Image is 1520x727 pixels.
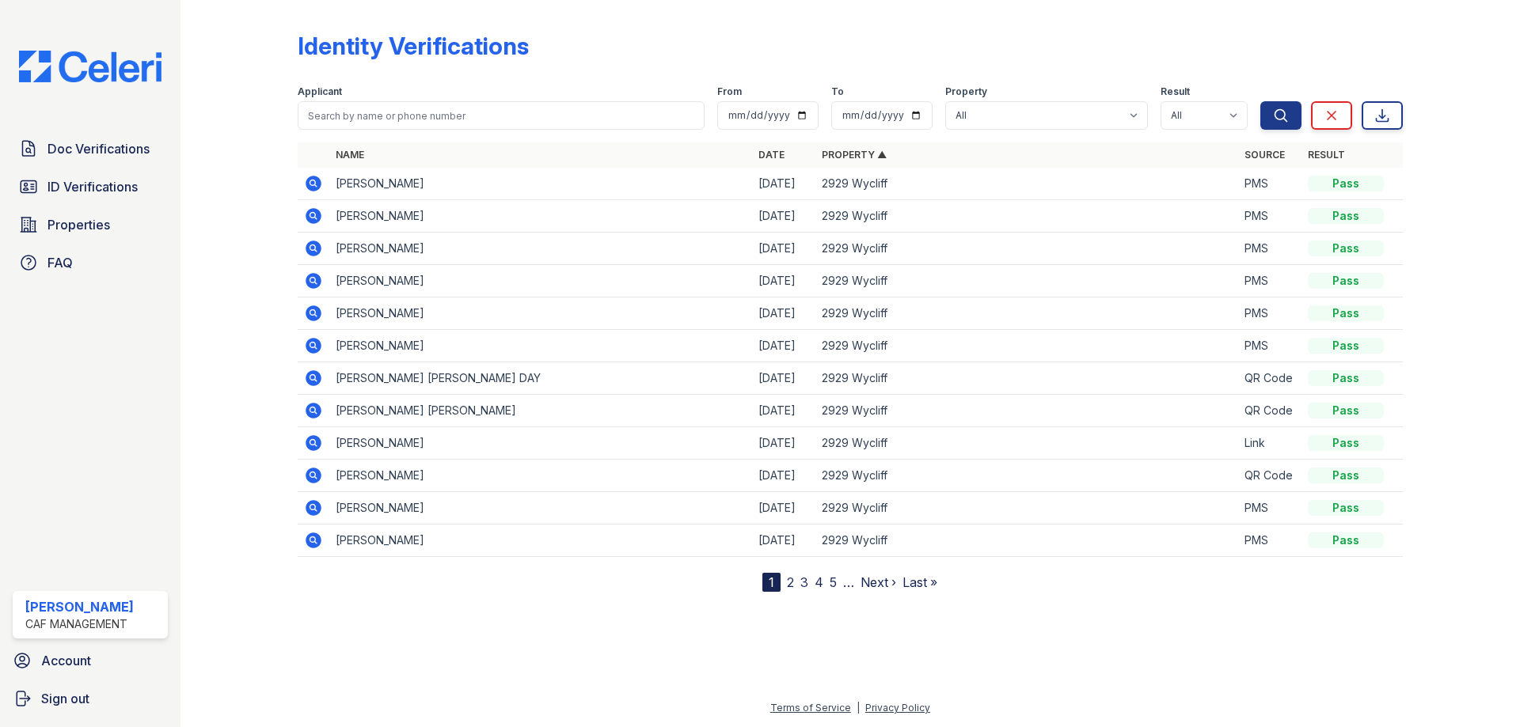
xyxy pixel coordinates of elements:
[752,233,815,265] td: [DATE]
[1308,149,1345,161] a: Result
[752,395,815,427] td: [DATE]
[752,330,815,362] td: [DATE]
[865,702,930,714] a: Privacy Policy
[857,702,860,714] div: |
[1238,362,1301,395] td: QR Code
[902,574,937,590] a: Last »
[25,616,134,632] div: CAF Management
[1238,168,1301,200] td: PMS
[815,427,1238,460] td: 2929 Wycliff
[752,460,815,492] td: [DATE]
[1308,500,1384,516] div: Pass
[13,209,168,240] a: Properties
[329,427,752,460] td: [PERSON_NAME]
[815,297,1238,330] td: 2929 Wycliff
[1238,200,1301,233] td: PMS
[752,362,815,395] td: [DATE]
[1161,85,1190,98] label: Result
[25,597,134,616] div: [PERSON_NAME]
[329,265,752,297] td: [PERSON_NAME]
[1238,460,1301,492] td: QR Code
[1238,297,1301,330] td: PMS
[717,85,742,98] label: From
[1308,370,1384,386] div: Pass
[815,265,1238,297] td: 2929 Wycliff
[1308,208,1384,224] div: Pass
[1238,265,1301,297] td: PMS
[1238,330,1301,362] td: PMS
[752,297,815,330] td: [DATE]
[815,492,1238,524] td: 2929 Wycliff
[752,265,815,297] td: [DATE]
[815,460,1238,492] td: 2929 Wycliff
[298,85,342,98] label: Applicant
[815,233,1238,265] td: 2929 Wycliff
[787,574,794,590] a: 2
[329,460,752,492] td: [PERSON_NAME]
[329,233,752,265] td: [PERSON_NAME]
[815,200,1238,233] td: 2929 Wycliff
[329,330,752,362] td: [PERSON_NAME]
[41,651,91,670] span: Account
[1308,468,1384,483] div: Pass
[47,177,138,196] span: ID Verifications
[815,330,1238,362] td: 2929 Wycliff
[1308,273,1384,289] div: Pass
[1238,427,1301,460] td: Link
[1238,492,1301,524] td: PMS
[47,253,73,272] span: FAQ
[1308,403,1384,418] div: Pass
[47,139,150,158] span: Doc Verifications
[843,573,854,592] span: …
[336,149,364,161] a: Name
[752,427,815,460] td: [DATE]
[752,200,815,233] td: [DATE]
[329,524,752,557] td: [PERSON_NAME]
[861,574,896,590] a: Next ›
[1308,240,1384,256] div: Pass
[822,149,887,161] a: Property ▲
[6,645,174,676] a: Account
[1238,395,1301,427] td: QR Code
[1308,338,1384,354] div: Pass
[752,492,815,524] td: [DATE]
[329,492,752,524] td: [PERSON_NAME]
[329,297,752,330] td: [PERSON_NAME]
[762,573,781,592] div: 1
[1238,233,1301,265] td: PMS
[1308,532,1384,548] div: Pass
[298,101,705,130] input: Search by name or phone number
[329,395,752,427] td: [PERSON_NAME] [PERSON_NAME]
[6,683,174,714] a: Sign out
[758,149,785,161] a: Date
[41,689,89,708] span: Sign out
[329,168,752,200] td: [PERSON_NAME]
[329,362,752,395] td: [PERSON_NAME] [PERSON_NAME] DAY
[1308,176,1384,191] div: Pass
[800,574,808,590] a: 3
[815,168,1238,200] td: 2929 Wycliff
[1238,524,1301,557] td: PMS
[752,524,815,557] td: [DATE]
[815,362,1238,395] td: 2929 Wycliff
[815,574,823,590] a: 4
[47,215,110,234] span: Properties
[298,32,529,60] div: Identity Verifications
[13,171,168,203] a: ID Verifications
[770,702,851,714] a: Terms of Service
[1308,305,1384,321] div: Pass
[6,51,174,82] img: CE_Logo_Blue-a8612792a0a2168367f1c8372b55b34899dd931a85d93a1a3d3e32e68fde9ad4.png
[815,395,1238,427] td: 2929 Wycliff
[945,85,987,98] label: Property
[13,247,168,278] a: FAQ
[329,200,752,233] td: [PERSON_NAME]
[13,133,168,165] a: Doc Verifications
[815,524,1238,557] td: 2929 Wycliff
[1244,149,1285,161] a: Source
[830,574,837,590] a: 5
[1308,435,1384,451] div: Pass
[831,85,844,98] label: To
[752,168,815,200] td: [DATE]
